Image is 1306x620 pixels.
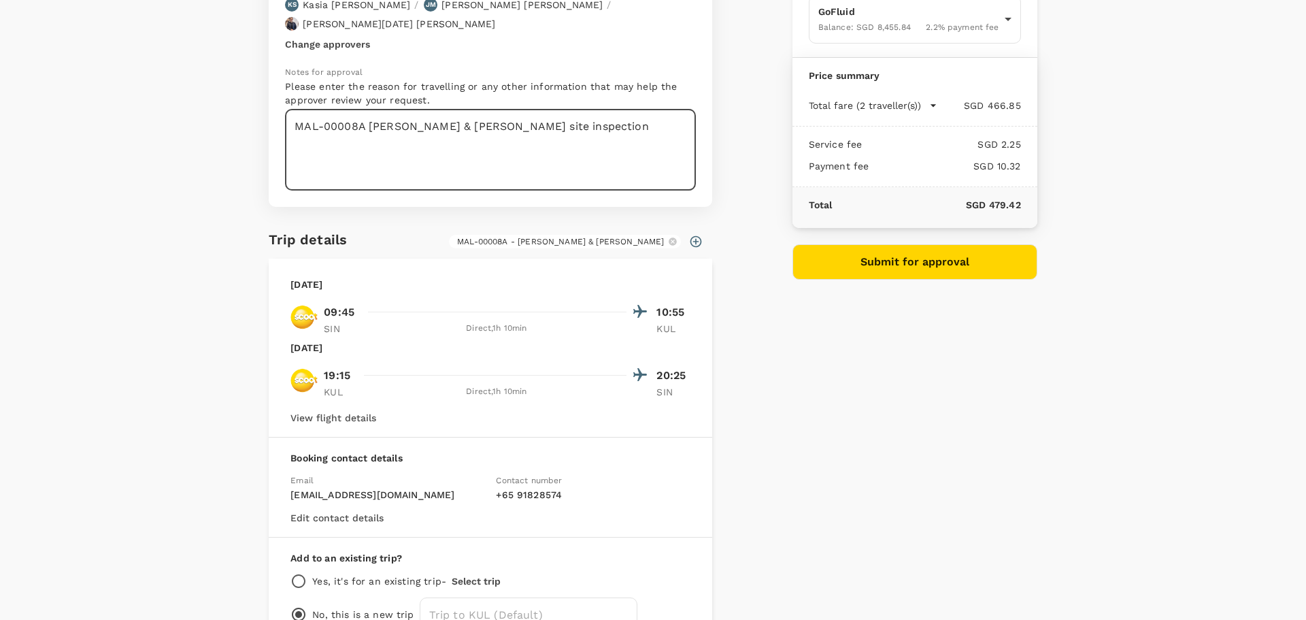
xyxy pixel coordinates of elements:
[792,244,1037,280] button: Submit for approval
[656,385,690,399] p: SIN
[818,22,911,32] span: Balance : SGD 8,455.84
[862,137,1020,151] p: SGD 2.25
[656,322,690,336] p: KUL
[449,236,672,248] span: MAL-00008A - [PERSON_NAME] & [PERSON_NAME]
[290,512,384,523] button: Edit contact details
[290,488,485,502] p: [EMAIL_ADDRESS][DOMAIN_NAME]
[449,235,681,248] div: MAL-00008A - [PERSON_NAME] & [PERSON_NAME]
[324,368,350,384] p: 19:15
[809,69,1021,82] p: Price summary
[869,159,1020,173] p: SGD 10.32
[496,488,690,502] p: + 65 91828574
[496,476,562,485] span: Contact number
[290,476,314,485] span: Email
[324,385,358,399] p: KUL
[285,17,299,31] img: avatar-66beb14e4999c.jpeg
[324,322,358,336] p: SIN
[926,22,999,32] span: 2.2 % payment fee
[285,66,696,80] p: Notes for approval
[809,137,863,151] p: Service fee
[285,80,696,107] p: Please enter the reason for travelling or any other information that may help the approver review...
[290,412,376,423] button: View flight details
[656,368,690,384] p: 20:25
[452,576,501,587] button: Select trip
[290,341,322,355] p: [DATE]
[809,159,869,173] p: Payment fee
[290,367,318,394] img: TR
[269,229,347,250] h6: Trip details
[303,17,495,31] p: [PERSON_NAME][DATE] [PERSON_NAME]
[290,451,690,465] p: Booking contact details
[312,574,446,588] p: Yes, it's for an existing trip -
[290,551,690,565] p: Add to an existing trip?
[809,198,833,212] p: Total
[809,99,921,112] p: Total fare (2 traveller(s))
[285,39,370,50] button: Change approvers
[809,99,937,112] button: Total fare (2 traveller(s))
[366,385,626,399] div: Direct , 1h 10min
[937,99,1021,112] p: SGD 466.85
[656,304,690,321] p: 10:55
[366,322,626,336] div: Direct , 1h 10min
[290,278,322,291] p: [DATE]
[818,5,999,18] p: GoFluid
[290,304,318,331] img: TR
[324,304,354,321] p: 09:45
[832,198,1020,212] p: SGD 479.42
